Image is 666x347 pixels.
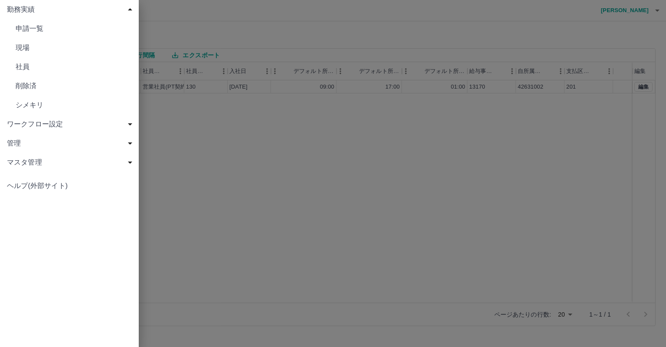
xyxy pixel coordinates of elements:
[7,4,135,15] span: 勤務実績
[7,138,135,149] span: 管理
[16,81,132,91] span: 削除済
[16,62,132,72] span: 社員
[7,157,135,168] span: マスタ管理
[16,100,132,110] span: シメキリ
[16,23,132,34] span: 申請一覧
[16,43,132,53] span: 現場
[7,181,132,191] span: ヘルプ(外部サイト)
[7,119,135,129] span: ワークフロー設定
